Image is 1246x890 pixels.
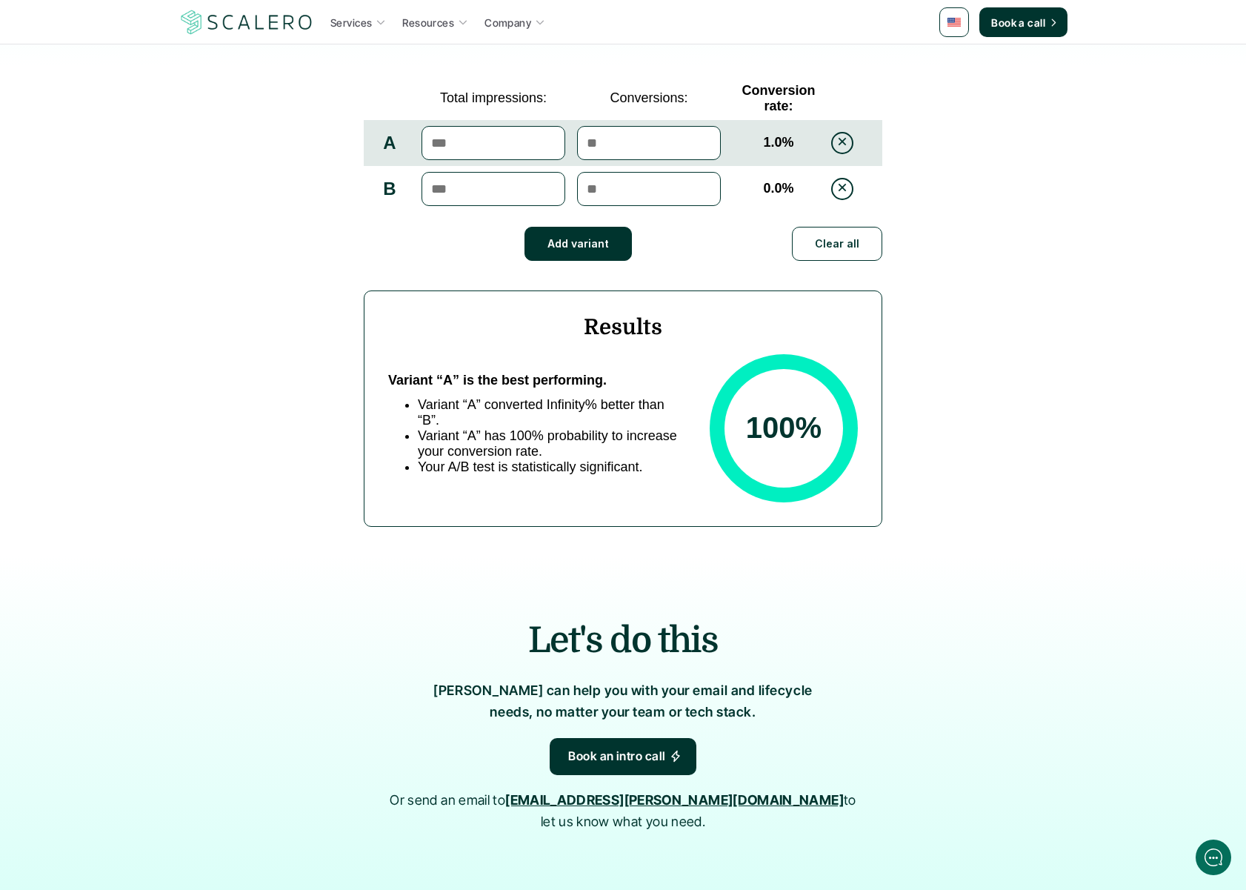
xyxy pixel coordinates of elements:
p: [PERSON_NAME] can help you with your email and lifecycle needs, no matter your team or tech stack. [416,680,830,723]
h4: Results [388,315,858,339]
button: New conversation [12,96,284,127]
p: Or send an email to to let us know what you need. [382,790,864,833]
span: We run on Gist [124,518,187,528]
a: Book an intro call [550,738,696,775]
td: 0.0 % [727,166,830,212]
span: Variant “A” is the best performing. [388,373,607,388]
p: Resources [402,15,454,30]
img: Scalero company logo [179,8,315,36]
td: 1.0 % [727,120,830,166]
h2: Let's do this [238,616,1008,665]
a: [EMAIL_ADDRESS][PERSON_NAME][DOMAIN_NAME] [505,792,844,808]
td: B [364,166,416,212]
span: New conversation [96,105,178,117]
p: Book an intro call [568,747,666,766]
a: Scalero company logo [179,9,315,36]
span: Variant “A” has 100% probability to increase your conversion rate. [418,428,677,459]
span: Variant “A” converted Infinity% better than “B”. [418,397,664,428]
td: Conversions: [571,77,727,120]
p: Services [330,15,372,30]
td: Conversion rate: [727,77,830,120]
p: Book a call [991,15,1045,30]
a: Book a call [979,7,1067,37]
button: Clear all [792,227,882,261]
span: 100 % [746,411,822,445]
button: Add variant [524,227,632,261]
td: Total impressions: [416,77,571,120]
iframe: gist-messenger-bubble-iframe [1196,840,1231,875]
span: Your A/B test is statistically significant. [418,459,642,474]
p: Company [484,15,531,30]
td: A [364,120,416,166]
